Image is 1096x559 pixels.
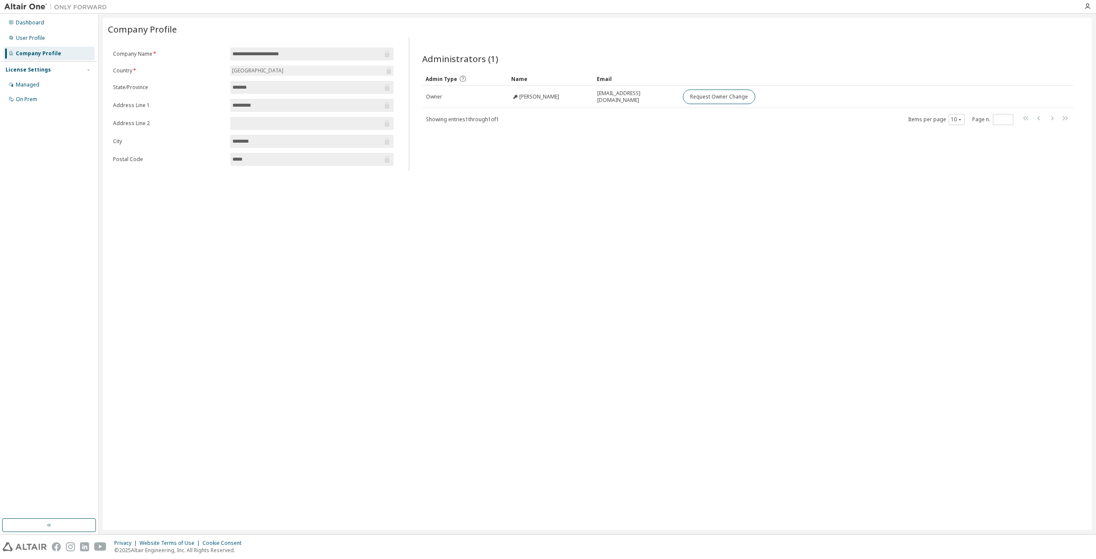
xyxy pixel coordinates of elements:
[203,540,247,547] div: Cookie Consent
[80,542,89,551] img: linkedin.svg
[114,540,140,547] div: Privacy
[422,53,498,65] span: Administrators (1)
[113,138,225,145] label: City
[3,542,47,551] img: altair_logo.svg
[683,90,755,104] button: Request Owner Change
[231,66,285,75] div: [GEOGRAPHIC_DATA]
[908,114,965,125] span: Items per page
[426,116,499,123] span: Showing entries 1 through 1 of 1
[52,542,61,551] img: facebook.svg
[113,156,225,163] label: Postal Code
[519,93,559,100] span: [PERSON_NAME]
[4,3,111,11] img: Altair One
[16,50,61,57] div: Company Profile
[597,72,676,86] div: Email
[16,81,39,88] div: Managed
[94,542,107,551] img: youtube.svg
[597,90,675,104] span: [EMAIL_ADDRESS][DOMAIN_NAME]
[113,67,225,74] label: Country
[113,51,225,57] label: Company Name
[114,547,247,554] p: © 2025 Altair Engineering, Inc. All Rights Reserved.
[426,75,457,83] span: Admin Type
[108,23,177,35] span: Company Profile
[16,96,37,103] div: On Prem
[6,66,51,73] div: License Settings
[16,19,44,26] div: Dashboard
[230,66,393,76] div: [GEOGRAPHIC_DATA]
[511,72,590,86] div: Name
[113,102,225,109] label: Address Line 1
[113,120,225,127] label: Address Line 2
[66,542,75,551] img: instagram.svg
[140,540,203,547] div: Website Terms of Use
[972,114,1013,125] span: Page n.
[951,116,962,123] button: 10
[113,84,225,91] label: State/Province
[426,93,442,100] span: Owner
[16,35,45,42] div: User Profile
